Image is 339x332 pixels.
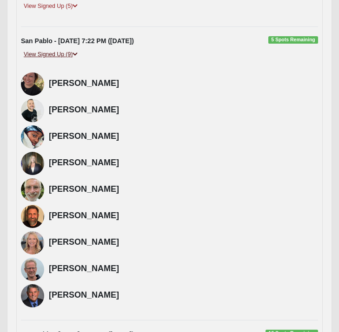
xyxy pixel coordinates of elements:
[21,205,44,228] img: Daryl Benson
[21,37,134,45] strong: San Pablo - [DATE] 7:22 PM ([DATE])
[49,264,318,274] h4: [PERSON_NAME]
[21,258,44,281] img: David Woods
[21,99,44,122] img: Chris Behnam
[49,105,318,115] h4: [PERSON_NAME]
[268,36,318,44] span: 5 Spots Remaining
[21,152,44,175] img: Shannon Desmond
[49,237,318,247] h4: [PERSON_NAME]
[21,284,44,307] img: Gene Rauch
[49,158,318,168] h4: [PERSON_NAME]
[49,211,318,221] h4: [PERSON_NAME]
[49,290,318,300] h4: [PERSON_NAME]
[21,231,44,254] img: Mary Hartley
[21,1,80,11] a: View Signed Up (5)
[21,125,44,149] img: Angie Paul
[21,178,44,202] img: Eric Heckl
[21,50,80,59] a: View Signed Up (9)
[49,131,318,142] h4: [PERSON_NAME]
[49,78,318,89] h4: [PERSON_NAME]
[21,72,44,96] img: Sharon Coy
[49,184,318,195] h4: [PERSON_NAME]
